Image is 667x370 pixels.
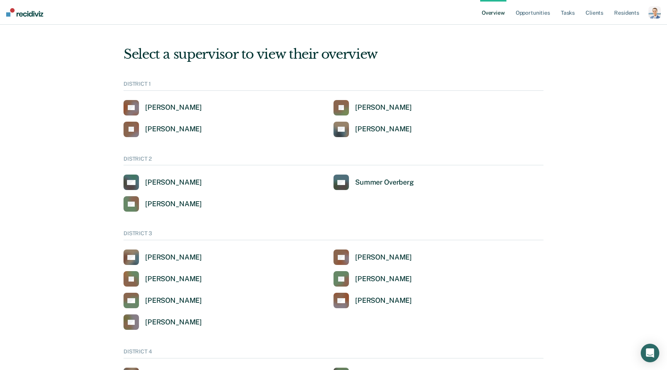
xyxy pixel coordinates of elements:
a: [PERSON_NAME] [124,249,202,265]
a: [PERSON_NAME] [333,293,412,308]
a: [PERSON_NAME] [124,271,202,287]
div: [PERSON_NAME] [145,296,202,305]
div: Open Intercom Messenger [641,344,659,362]
div: [PERSON_NAME] [355,103,412,112]
a: Summer Overberg [333,175,414,190]
a: [PERSON_NAME] [124,100,202,115]
div: [PERSON_NAME] [145,318,202,327]
a: [PERSON_NAME] [333,249,412,265]
a: [PERSON_NAME] [124,293,202,308]
div: DISTRICT 1 [124,81,543,91]
div: [PERSON_NAME] [355,253,412,262]
div: [PERSON_NAME] [145,253,202,262]
a: [PERSON_NAME] [333,271,412,287]
div: [PERSON_NAME] [355,275,412,283]
a: [PERSON_NAME] [124,196,202,212]
div: DISTRICT 2 [124,156,543,166]
a: [PERSON_NAME] [333,122,412,137]
div: Select a supervisor to view their overview [124,46,543,62]
div: [PERSON_NAME] [145,178,202,187]
div: [PERSON_NAME] [355,125,412,134]
div: DISTRICT 3 [124,230,543,240]
a: [PERSON_NAME] [333,100,412,115]
img: Recidiviz [6,8,43,17]
a: [PERSON_NAME] [124,314,202,330]
div: [PERSON_NAME] [145,200,202,209]
div: [PERSON_NAME] [145,125,202,134]
a: [PERSON_NAME] [124,122,202,137]
div: [PERSON_NAME] [145,275,202,283]
div: [PERSON_NAME] [145,103,202,112]
div: Summer Overberg [355,178,414,187]
div: DISTRICT 4 [124,348,543,358]
div: [PERSON_NAME] [355,296,412,305]
a: [PERSON_NAME] [124,175,202,190]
